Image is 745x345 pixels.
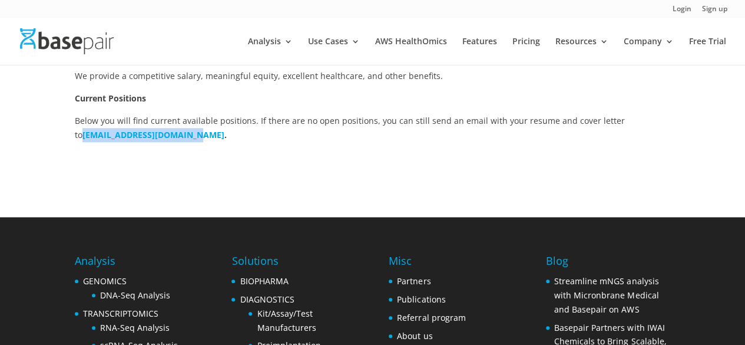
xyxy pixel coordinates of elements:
a: Referral program [397,312,465,323]
a: BIOPHARMA [240,275,288,287]
strong: Current Positions [75,93,146,104]
a: Sign up [702,5,727,18]
a: Free Trial [689,37,726,65]
h4: Solutions [231,253,356,274]
b: . [224,129,227,140]
span: We provide a competitive salary, meaningful equity, excellent healthcare, and other benefits. [75,70,443,81]
a: Partners [397,275,431,287]
iframe: Drift Widget Chat Controller [686,286,731,331]
a: DIAGNOSTICS [240,294,294,305]
a: AWS HealthOmics [375,37,447,65]
h4: Blog [546,253,670,274]
p: Below you will find current available positions. If there are no open positions, you can still se... [75,114,671,142]
a: Login [673,5,691,18]
a: Analysis [248,37,293,65]
a: Use Cases [308,37,360,65]
a: [EMAIL_ADDRESS][DOMAIN_NAME] [82,129,224,140]
a: TRANSCRIPTOMICS [83,308,158,319]
a: Resources [555,37,608,65]
h4: Misc [389,253,465,274]
a: DNA-Seq Analysis [100,290,170,301]
a: About us [397,330,432,341]
a: Streamline mNGS analysis with Micronbrane Medical and Basepair on AWS [554,275,658,315]
a: Publications [397,294,445,305]
a: Company [624,37,674,65]
img: Basepair [20,28,114,54]
a: GENOMICS [83,275,127,287]
a: Kit/Assay/Test Manufacturers [257,308,316,333]
a: RNA-Seq Analysis [100,322,170,333]
a: Features [462,37,497,65]
a: Pricing [512,37,540,65]
h4: Analysis [75,253,197,274]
